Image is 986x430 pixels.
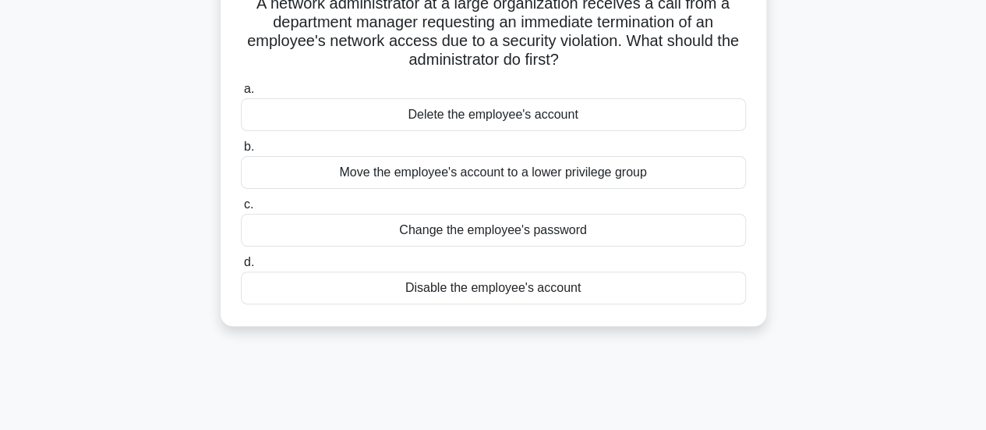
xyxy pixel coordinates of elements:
[241,98,746,131] div: Delete the employee's account
[244,82,254,95] span: a.
[241,156,746,189] div: Move the employee's account to a lower privilege group
[244,197,253,211] span: c.
[241,214,746,247] div: Change the employee's password
[244,140,254,153] span: b.
[244,255,254,268] span: d.
[241,272,746,304] div: Disable the employee's account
